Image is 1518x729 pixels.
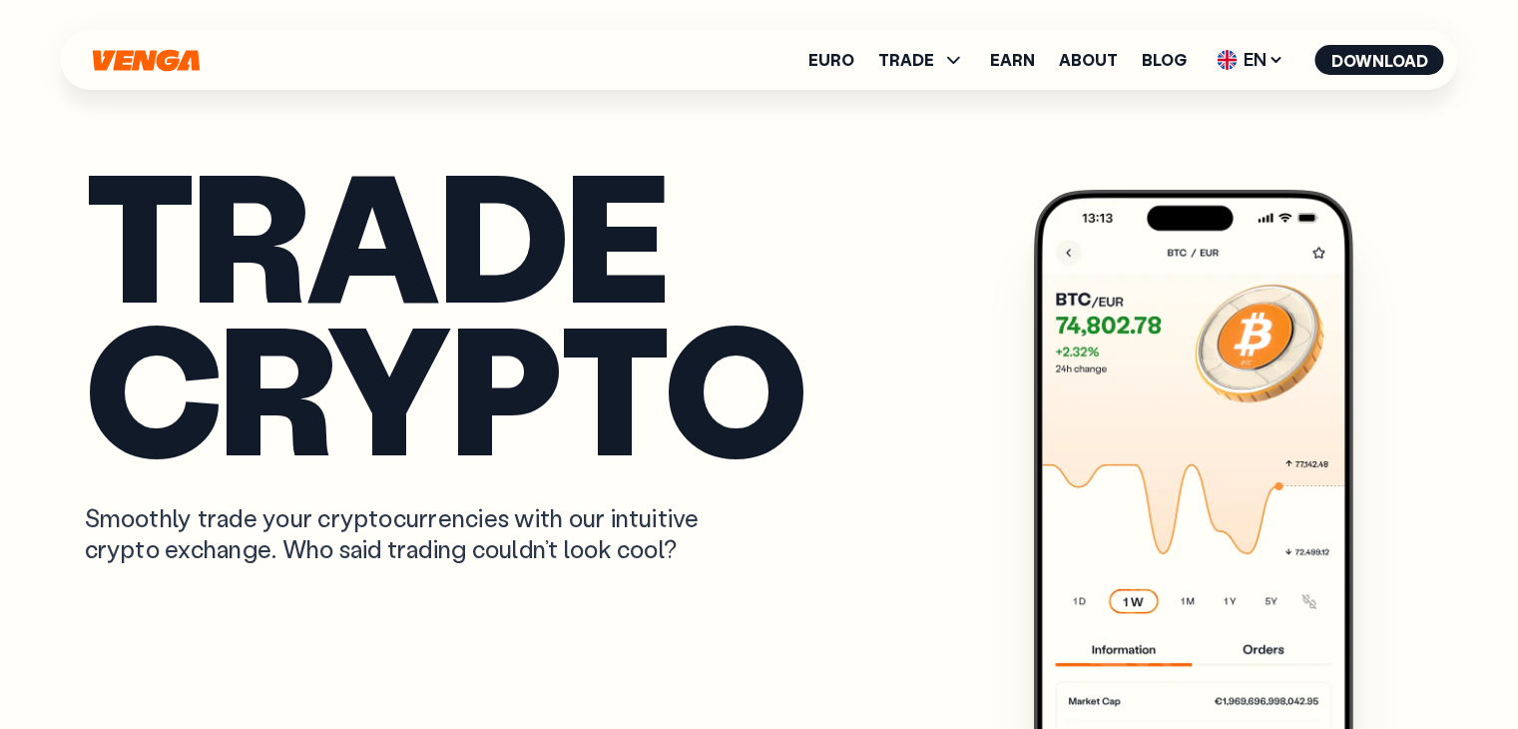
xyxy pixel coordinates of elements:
a: Earn [990,52,1035,68]
button: Download [1315,45,1444,75]
p: Smoothly trade your cryptocurrencies with our intuitive crypto exchange. Who said trading couldn’... [85,502,716,564]
span: EN [1211,44,1291,76]
a: Blog [1142,52,1187,68]
img: flag-uk [1218,50,1238,70]
a: Euro [808,52,854,68]
p: trade crypto [85,157,1434,462]
span: TRADE [878,48,966,72]
button: Trade Crypto [85,604,284,652]
svg: Home [91,49,203,72]
a: About [1059,52,1118,68]
span: TRADE [878,52,934,68]
a: Trade Crypto [85,604,1434,652]
div: Trade Crypto [101,618,207,638]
